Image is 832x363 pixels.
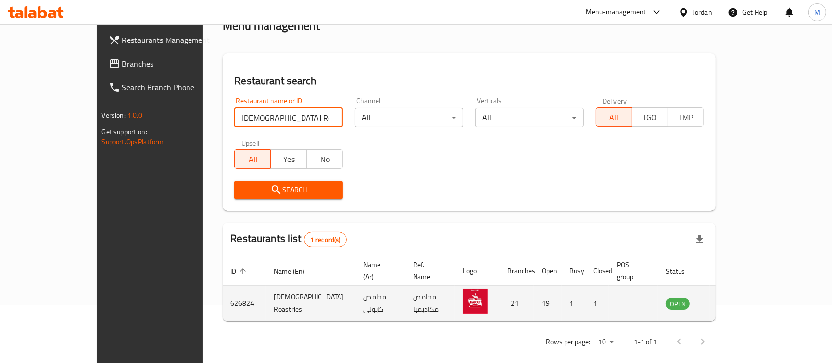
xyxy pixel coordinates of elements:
div: Jordan [693,7,712,18]
div: OPEN [666,298,690,310]
td: 21 [499,286,534,321]
button: TGO [632,107,668,127]
span: Name (Ar) [363,259,393,282]
td: محامص مكاديميا [405,286,455,321]
button: Search [234,181,343,199]
th: Closed [585,256,609,286]
input: Search for restaurant name or ID.. [234,108,343,127]
a: Restaurants Management [101,28,236,52]
td: 626824 [223,286,266,321]
span: TMP [672,110,700,124]
h2: Menu management [223,18,320,34]
td: 19 [534,286,562,321]
span: Ref. Name [413,259,443,282]
span: Search [242,184,335,196]
th: Busy [562,256,585,286]
th: Logo [455,256,499,286]
h2: Restaurants list [230,231,346,247]
table: enhanced table [223,256,744,321]
span: Name (En) [274,265,317,277]
td: 1 [562,286,585,321]
span: Version: [102,109,126,121]
p: Rows per page: [546,336,590,348]
span: All [239,152,267,166]
span: TGO [636,110,664,124]
th: Open [534,256,562,286]
span: 1 record(s) [304,235,346,244]
div: All [355,108,463,127]
td: [DEMOGRAPHIC_DATA] Roastries [266,286,355,321]
button: All [596,107,632,127]
button: TMP [668,107,704,127]
span: Yes [275,152,303,166]
span: Restaurants Management [122,34,228,46]
button: No [306,149,343,169]
span: Search Branch Phone [122,81,228,93]
label: Delivery [603,97,627,104]
div: Rows per page: [594,335,618,350]
span: Branches [122,58,228,70]
span: 1.0.0 [127,109,143,121]
span: POS group [617,259,646,282]
h2: Restaurant search [234,74,704,88]
div: Export file [688,228,712,251]
span: Status [666,265,698,277]
span: OPEN [666,298,690,310]
span: ID [230,265,249,277]
th: Branches [499,256,534,286]
div: Menu-management [586,6,646,18]
span: M [814,7,820,18]
img: Kaboly Roastries [463,289,488,314]
button: Yes [270,149,307,169]
a: Search Branch Phone [101,76,236,99]
td: 1 [585,286,609,321]
label: Upsell [241,139,260,146]
p: 1-1 of 1 [634,336,657,348]
a: Support.OpsPlatform [102,135,164,148]
span: Get support on: [102,125,147,138]
a: Branches [101,52,236,76]
td: محامص كابولي [355,286,405,321]
th: Action [710,256,744,286]
span: No [311,152,339,166]
div: All [475,108,584,127]
span: All [600,110,628,124]
button: All [234,149,271,169]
